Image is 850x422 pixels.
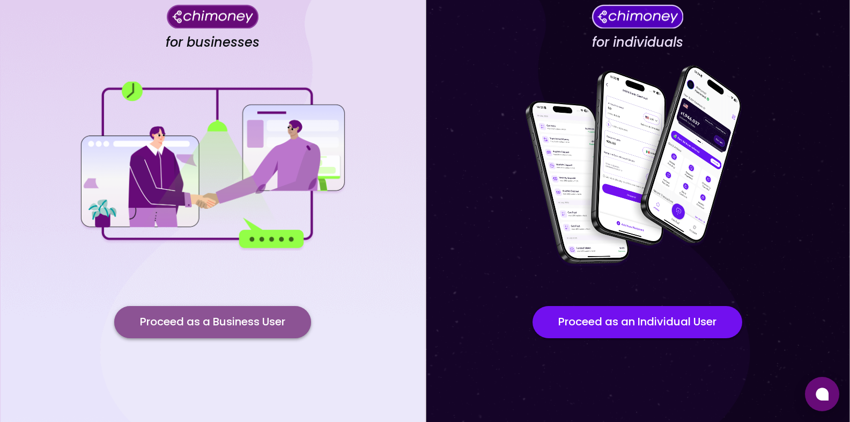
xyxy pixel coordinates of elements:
[166,34,260,50] h4: for businesses
[504,59,772,274] img: for individuals
[78,82,346,251] img: for businesses
[592,4,683,28] img: Chimoney for individuals
[167,4,258,28] img: Chimoney for businesses
[592,34,683,50] h4: for individuals
[114,306,311,338] button: Proceed as a Business User
[533,306,742,338] button: Proceed as an Individual User
[805,377,839,411] button: Open chat window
